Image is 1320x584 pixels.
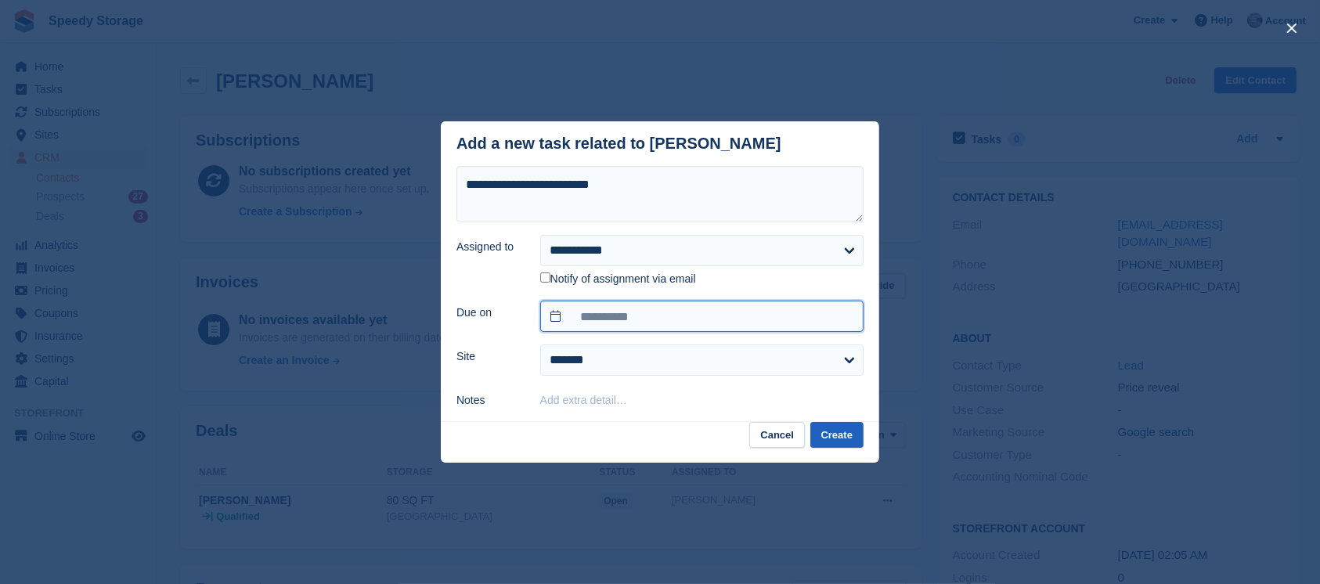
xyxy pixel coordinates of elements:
[456,239,521,255] label: Assigned to
[540,272,550,283] input: Notify of assignment via email
[1279,16,1304,41] button: close
[749,422,805,448] button: Cancel
[456,135,781,153] div: Add a new task related to [PERSON_NAME]
[540,272,696,287] label: Notify of assignment via email
[456,392,521,409] label: Notes
[456,348,521,365] label: Site
[810,422,864,448] button: Create
[540,394,627,406] button: Add extra detail…
[456,305,521,321] label: Due on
